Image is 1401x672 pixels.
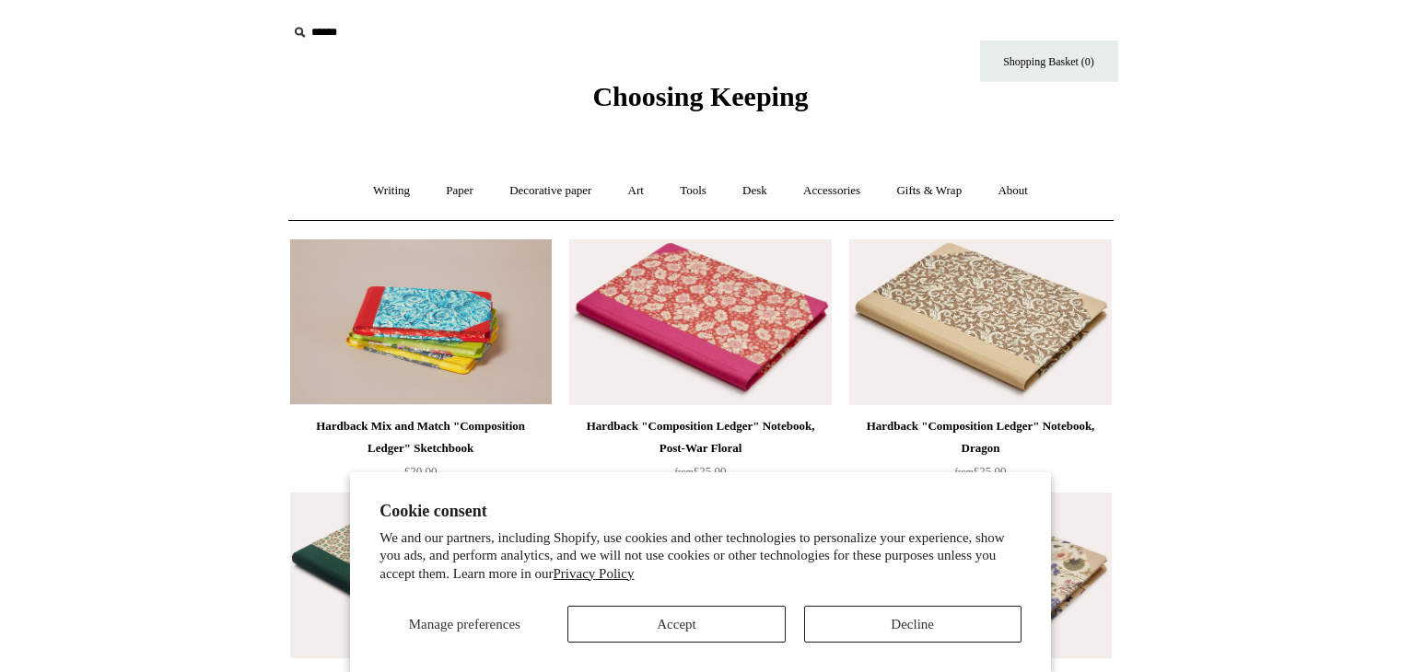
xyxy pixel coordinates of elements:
a: Shopping Basket (0) [980,41,1118,82]
span: £25.00 [675,464,727,478]
a: Tools [663,167,723,215]
h2: Cookie consent [379,502,1022,521]
a: Decorative paper [493,167,608,215]
a: Hardback "Composition Ledger" Notebook, Post-War Floral Hardback "Composition Ledger" Notebook, P... [569,239,831,405]
img: Hardback "Composition Ledger" Notebook, Dragon [849,239,1111,405]
span: £25.00 [955,464,1007,478]
a: Gifts & Wrap [880,167,978,215]
a: Hardback "Composition Ledger" Notebook, Post-War Floral from£25.00 [569,415,831,491]
a: Hardback "Composition Ledger" Notebook, Dragon Hardback "Composition Ledger" Notebook, Dragon [849,239,1111,405]
a: About [981,167,1045,215]
button: Manage preferences [379,606,549,643]
a: Hardback Mix and Match "Composition Ledger" Sketchbook £20.00 [290,415,552,491]
a: Art [612,167,660,215]
img: Hardback Mix and Match "Composition Ledger" Sketchbook [290,239,552,405]
a: Hardback "Composition Ledger" Notebook, Floral Tile Hardback "Composition Ledger" Notebook, Flora... [290,492,552,658]
img: Hardback "Composition Ledger" Notebook, Post-War Floral [569,239,831,405]
img: Hardback "Composition Ledger" Notebook, Floral Tile [290,492,552,658]
a: Privacy Policy [554,566,635,581]
div: Hardback "Composition Ledger" Notebook, Dragon [854,415,1106,459]
span: £20.00 [404,464,438,478]
a: Writing [356,167,426,215]
a: Accessories [787,167,877,215]
a: Hardback Mix and Match "Composition Ledger" Sketchbook Hardback Mix and Match "Composition Ledger... [290,239,552,405]
div: Hardback Mix and Match "Composition Ledger" Sketchbook [295,415,547,459]
a: Choosing Keeping [592,96,808,109]
a: Desk [726,167,784,215]
span: from [675,467,694,477]
button: Decline [804,606,1022,643]
a: Paper [429,167,490,215]
button: Accept [567,606,785,643]
span: Choosing Keeping [592,81,808,111]
div: Hardback "Composition Ledger" Notebook, Post-War Floral [574,415,826,459]
p: We and our partners, including Shopify, use cookies and other technologies to personalize your ex... [379,529,1022,584]
span: Manage preferences [409,617,520,631]
a: Hardback "Composition Ledger" Notebook, Dragon from£25.00 [849,415,1111,491]
span: from [955,467,974,477]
